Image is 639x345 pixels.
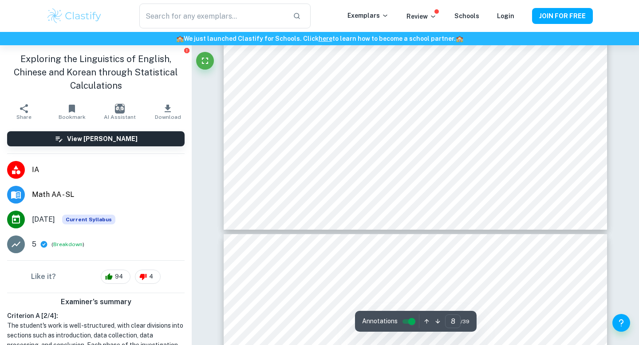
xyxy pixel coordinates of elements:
[101,270,130,284] div: 94
[135,270,161,284] div: 4
[46,7,103,25] img: Clastify logo
[51,240,84,249] span: ( )
[183,47,190,54] button: Report issue
[32,189,185,200] span: Math AA - SL
[48,99,96,124] button: Bookmark
[16,114,32,120] span: Share
[96,99,144,124] button: AI Assistant
[497,12,514,20] a: Login
[2,34,637,43] h6: We just launched Clastify for Schools. Click to learn how to become a school partner.
[32,214,55,225] span: [DATE]
[7,311,185,321] h6: Criterion A [ 2 / 4 ]:
[406,12,437,21] p: Review
[155,114,181,120] span: Download
[110,272,128,281] span: 94
[7,52,185,92] h1: Exploring the Linguistics of English, Chinese and Korean through Statistical Calculations
[53,240,83,248] button: Breakdown
[347,11,389,20] p: Exemplars
[67,134,138,144] h6: View [PERSON_NAME]
[31,271,56,282] h6: Like it?
[139,4,286,28] input: Search for any exemplars...
[532,8,593,24] button: JOIN FOR FREE
[461,318,469,325] span: / 39
[454,12,479,20] a: Schools
[196,52,214,70] button: Fullscreen
[7,131,185,146] button: View [PERSON_NAME]
[115,104,125,114] img: AI Assistant
[319,35,332,42] a: here
[32,239,36,250] p: 5
[104,114,136,120] span: AI Assistant
[62,215,115,224] div: This exemplar is based on the current syllabus. Feel free to refer to it for inspiration/ideas wh...
[59,114,86,120] span: Bookmark
[144,272,158,281] span: 4
[62,215,115,224] span: Current Syllabus
[176,35,184,42] span: 🏫
[4,297,188,307] h6: Examiner's summary
[32,165,185,175] span: IA
[612,314,630,332] button: Help and Feedback
[144,99,192,124] button: Download
[362,317,398,326] span: Annotations
[456,35,463,42] span: 🏫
